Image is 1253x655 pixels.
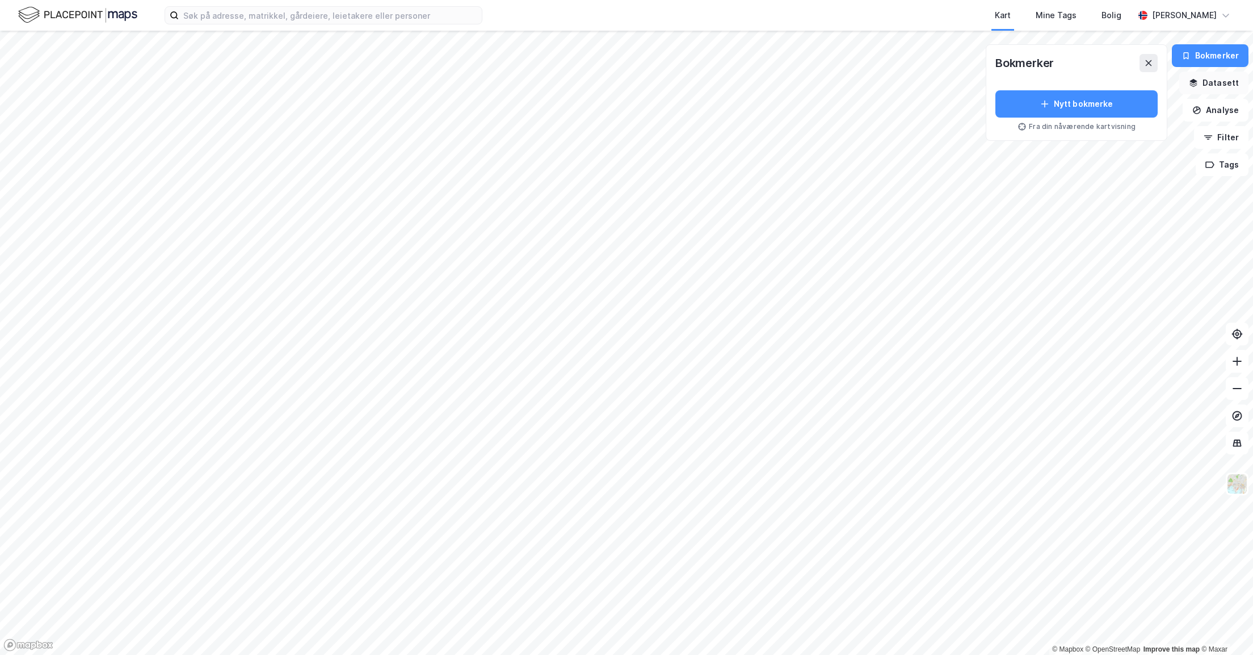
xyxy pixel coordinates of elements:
[179,7,482,24] input: Søk på adresse, matrikkel, gårdeiere, leietakere eller personer
[995,9,1011,22] div: Kart
[1101,9,1121,22] div: Bolig
[1226,473,1248,495] img: Z
[3,639,53,652] a: Mapbox homepage
[1196,153,1248,176] button: Tags
[995,90,1158,118] button: Nytt bokmerke
[1179,72,1248,94] button: Datasett
[995,54,1054,72] div: Bokmerker
[1036,9,1077,22] div: Mine Tags
[1152,9,1217,22] div: [PERSON_NAME]
[1086,645,1141,653] a: OpenStreetMap
[1172,44,1248,67] button: Bokmerker
[1194,126,1248,149] button: Filter
[1196,600,1253,655] iframe: Chat Widget
[1052,645,1083,653] a: Mapbox
[1196,600,1253,655] div: Kontrollprogram for chat
[18,5,137,25] img: logo.f888ab2527a4732fd821a326f86c7f29.svg
[1143,645,1200,653] a: Improve this map
[995,122,1158,131] div: Fra din nåværende kartvisning
[1183,99,1248,122] button: Analyse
